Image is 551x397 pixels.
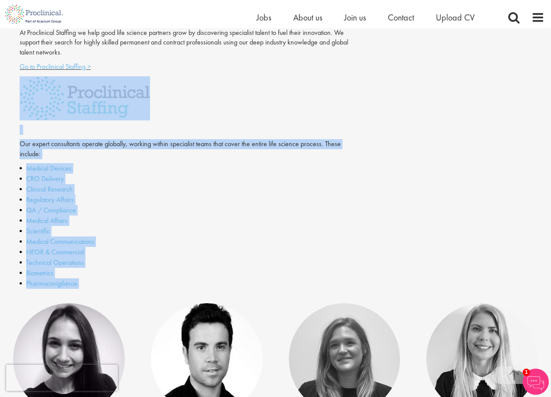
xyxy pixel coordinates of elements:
a: Pharmacovigilance [26,279,77,288]
p: Our expert consultants operate globally, working within specialist teams that cover the entire li... [20,139,356,159]
a: Regulatory Affairs [26,195,74,204]
a: Join us [344,12,366,23]
a: HEOR & Commercial [26,247,84,257]
a: Clinical Research [26,185,73,194]
p: At Proclinical Staffing we help good life science partners grow by discovering specialist talent ... [20,28,356,58]
a: Go to Proclinical Staffing > [20,62,91,71]
a: Contact [388,12,414,23]
a: Biometrics [26,268,53,277]
a: QA / Compliance [26,205,76,215]
a: Technical Operations [26,258,84,267]
a: CRO Delivery [26,174,64,183]
iframe: reCAPTCHA [6,365,118,391]
img: Proclinical Staffing [20,76,150,120]
img: Chatbot [523,369,549,395]
a: Medical Devices [26,164,72,173]
a: Medical Communications [26,237,94,246]
a: Scientific [26,226,50,236]
a: Medical Affairs [26,216,68,225]
a: Upload CV [436,12,475,23]
a: Jobs [257,12,271,23]
span: 1 [523,369,530,376]
a: About us [293,12,322,23]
